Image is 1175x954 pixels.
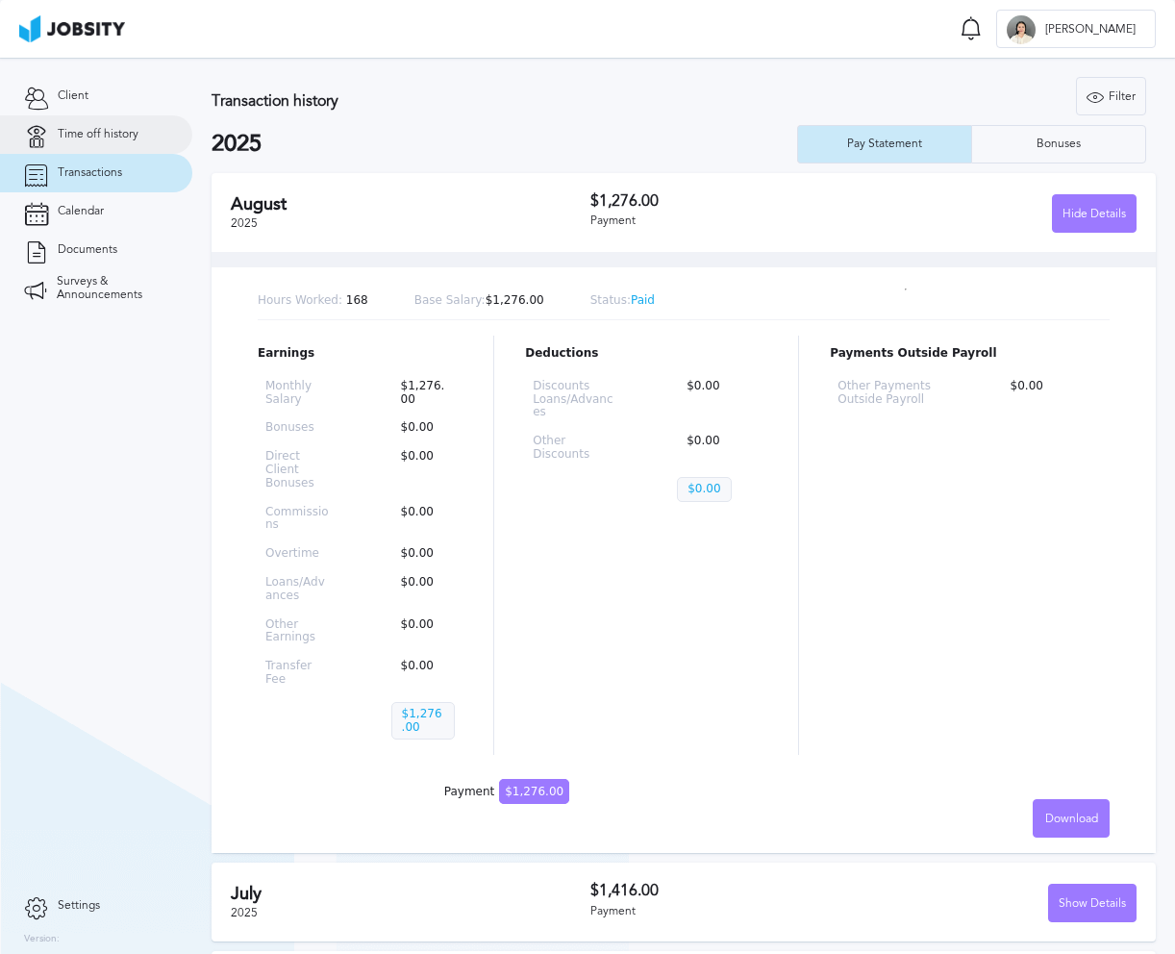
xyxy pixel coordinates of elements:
span: Status: [590,293,631,307]
p: $0.00 [391,450,456,490]
p: Monthly Salary [265,380,330,407]
div: Payment [590,214,863,228]
button: Show Details [1048,884,1137,922]
span: Settings [58,899,100,913]
h2: 2025 [212,131,797,158]
div: Filter [1077,78,1145,116]
p: Paid [590,294,655,308]
div: Pay Statement [837,138,932,151]
p: $0.00 [677,435,760,462]
h2: August [231,194,590,214]
p: Other Discounts [533,435,615,462]
button: Filter [1076,77,1146,115]
h3: $1,416.00 [590,882,863,899]
p: $0.00 [1001,380,1102,407]
p: Commissions [265,506,330,533]
label: Version: [24,934,60,945]
div: Hide Details [1053,195,1136,234]
p: $0.00 [391,618,456,645]
p: 168 [258,294,368,308]
div: Payment [444,786,569,799]
span: 2025 [231,906,258,919]
div: Bonuses [1027,138,1090,151]
span: $1,276.00 [499,779,569,804]
p: $1,276.00 [391,702,456,741]
h2: July [231,884,590,904]
span: Time off history [58,128,138,141]
button: Hide Details [1052,194,1137,233]
p: Overtime [265,547,330,561]
span: Transactions [58,166,122,180]
span: 2025 [231,216,258,230]
button: Bonuses [971,125,1146,163]
div: Payment [590,905,863,918]
div: Show Details [1049,885,1136,923]
p: Loans/Advances [265,576,330,603]
button: Pay Statement [797,125,972,163]
h3: Transaction history [212,92,721,110]
span: Hours Worked: [258,293,342,307]
span: Calendar [58,205,104,218]
span: Surveys & Announcements [57,275,168,302]
span: [PERSON_NAME] [1036,23,1145,37]
span: Base Salary: [414,293,486,307]
p: $0.00 [391,576,456,603]
img: ab4bad089aa723f57921c736e9817d99.png [19,15,125,42]
p: $1,276.00 [414,294,544,308]
p: Direct Client Bonuses [265,450,330,490]
h3: $1,276.00 [590,192,863,210]
p: $0.00 [391,421,456,435]
button: Download [1033,799,1110,838]
p: $1,276.00 [391,380,456,407]
p: $0.00 [391,547,456,561]
button: M[PERSON_NAME] [996,10,1156,48]
p: $0.00 [391,660,456,687]
p: Deductions [525,347,767,361]
p: $0.00 [391,506,456,533]
p: Transfer Fee [265,660,330,687]
div: M [1007,15,1036,44]
p: Payments Outside Payroll [830,347,1110,361]
span: Documents [58,243,117,257]
p: Other Payments Outside Payroll [837,380,938,407]
p: Earnings [258,347,462,361]
p: Discounts Loans/Advances [533,380,615,419]
p: $0.00 [677,380,760,419]
span: Download [1045,813,1098,826]
p: $0.00 [677,477,731,502]
p: Other Earnings [265,618,330,645]
span: Client [58,89,88,103]
p: Bonuses [265,421,330,435]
